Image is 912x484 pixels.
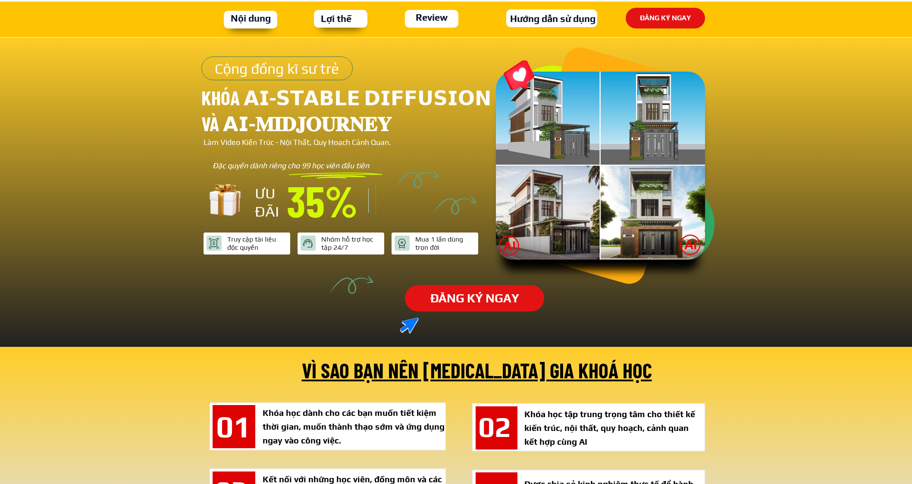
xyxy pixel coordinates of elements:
h3: Nội dung [229,11,273,26]
h1: 01 [216,402,255,451]
h3: vì sao bạn nên [MEDICAL_DATA] gia khoá học [226,354,727,387]
div: Khóa học tập trung trọng tâm cho thiết kế kiến trúc, nội thất, quy hoạch, cảnh quan kết hợp cùng AI [524,407,700,449]
h1: 02 [478,404,515,450]
p: ĐĂNG KÝ NGAY [402,285,547,312]
div: Nhóm hỗ trợ học tập 24/7 [321,235,382,251]
h3: Review [412,10,451,25]
div: Làm Video Kiến Trúc - Nội Thất, Quy Hoạch Cảnh Quan. [204,136,406,149]
div: Truy cập tài liệu độc quyền [227,235,288,251]
div: Khóa học dành cho các bạn muốn tiết kiệm thời gian, muốn thành thạo sớm và ứng dụng ngay vào công... [263,406,446,447]
div: Mua 1 lần dùng trọn đời [415,235,476,251]
div: Đặc quyền dành riêng cho 99 học viên đầu tiên [213,160,385,172]
h3: KHÓA 𝗔𝗜-𝗦𝗧𝗔𝗕𝗟𝗘 𝗗𝗜𝗙𝗙𝗨𝗦𝗜𝗢𝗡 và 𝗔𝗜-𝐌𝐈𝐃𝐉𝐎𝐔𝐑𝐍𝐄𝐘 [201,85,496,136]
span: Cộng đồng kĩ sư trẻ [215,60,339,77]
h3: Hướng dẫn sử dụng [506,11,600,26]
h3: 35% [287,179,360,222]
h3: ƯU ĐÃI [255,184,285,220]
h3: Lợi thế [318,11,354,26]
p: ĐĂNG KÝ NGAY [624,7,707,29]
